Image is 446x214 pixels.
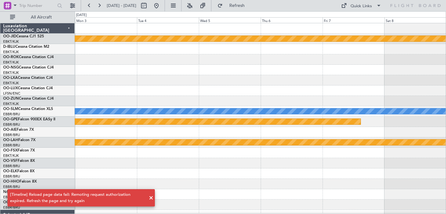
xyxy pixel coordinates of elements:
[3,164,20,168] a: EBBR/BRU
[3,76,53,80] a: OO-LXACessna Citation CJ4
[3,86,53,90] a: OO-LUXCessna Citation CJ4
[3,174,20,179] a: EBBR/BRU
[3,149,35,152] a: OO-FSXFalcon 7X
[7,12,68,22] button: All Aircraft
[3,70,19,75] a: EBKT/KJK
[3,81,19,85] a: EBKT/KJK
[215,1,252,11] button: Refresh
[3,66,54,69] a: OO-NSGCessna Citation CJ4
[3,133,20,137] a: EBBR/BRU
[199,17,261,23] div: Wed 5
[323,17,384,23] div: Fri 7
[3,149,18,152] span: OO-FSX
[107,3,136,8] span: [DATE] - [DATE]
[3,55,19,59] span: OO-ROK
[3,97,54,101] a: OO-ZUNCessna Citation CJ4
[3,55,54,59] a: OO-ROKCessna Citation CJ4
[3,159,18,163] span: OO-VSF
[338,1,384,11] button: Quick Links
[3,86,18,90] span: OO-LUX
[3,97,19,101] span: OO-ZUN
[3,138,35,142] a: OO-LAHFalcon 7X
[3,169,17,173] span: OO-ELK
[3,107,53,111] a: OO-SLMCessna Citation XLS
[224,3,250,8] span: Refresh
[3,180,19,184] span: OO-HHO
[3,128,17,132] span: OO-AIE
[3,45,15,49] span: D-IBLU
[19,1,55,10] input: Trip Number
[3,50,19,54] a: EBKT/KJK
[3,118,55,121] a: OO-GPEFalcon 900EX EASy II
[3,143,20,148] a: EBBR/BRU
[3,35,16,38] span: OO-JID
[3,60,19,65] a: EBKT/KJK
[3,138,18,142] span: OO-LAH
[3,159,35,163] a: OO-VSFFalcon 8X
[3,107,18,111] span: OO-SLM
[3,102,19,106] a: EBKT/KJK
[10,192,145,204] div: [Timeline] Reload page data fail: Remoting request authorization expired. Refresh the page and tr...
[3,91,20,96] a: LFSN/ENC
[3,118,18,121] span: OO-GPE
[3,35,44,38] a: OO-JIDCessna CJ1 525
[3,153,19,158] a: EBKT/KJK
[137,17,199,23] div: Tue 4
[3,128,34,132] a: OO-AIEFalcon 7X
[76,13,87,18] div: [DATE]
[3,39,19,44] a: EBKT/KJK
[261,17,323,23] div: Thu 6
[3,180,37,184] a: OO-HHOFalcon 8X
[3,169,35,173] a: OO-ELKFalcon 8X
[16,15,66,19] span: All Aircraft
[3,45,49,49] a: D-IBLUCessna Citation M2
[75,17,137,23] div: Mon 3
[3,76,18,80] span: OO-LXA
[351,3,372,9] div: Quick Links
[3,112,20,117] a: EBBR/BRU
[3,122,20,127] a: EBBR/BRU
[3,66,19,69] span: OO-NSG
